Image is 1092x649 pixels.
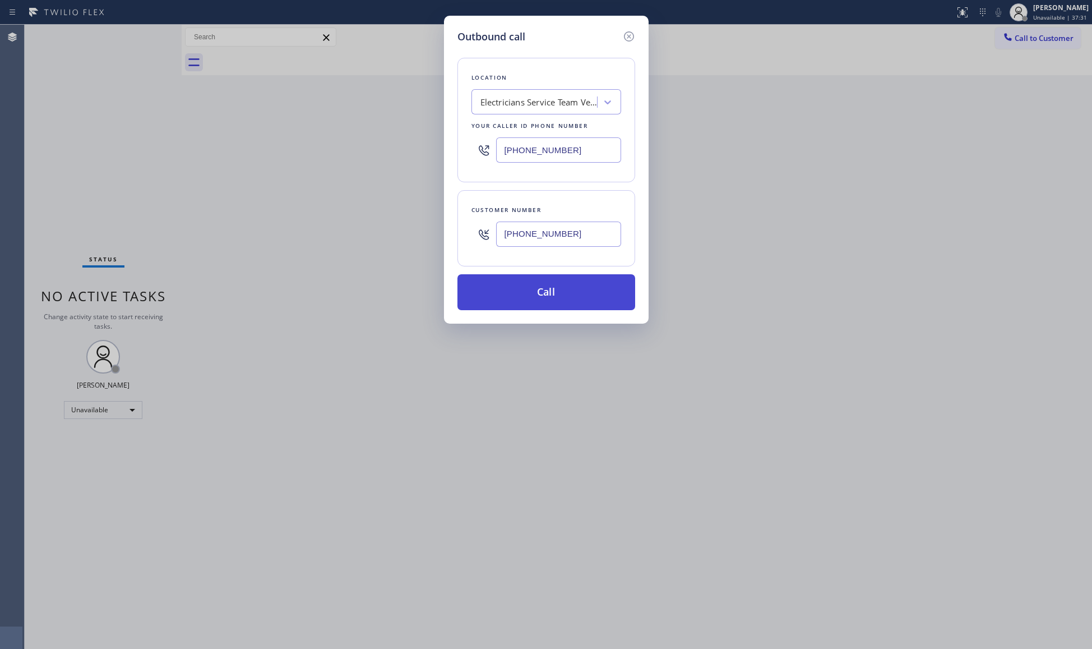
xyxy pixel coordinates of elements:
button: Call [457,274,635,310]
div: Your caller id phone number [471,120,621,132]
input: (123) 456-7890 [496,137,621,163]
div: Location [471,72,621,84]
h5: Outbound call [457,29,525,44]
div: Electricians Service Team Ventura [480,96,598,109]
div: Customer number [471,204,621,216]
input: (123) 456-7890 [496,222,621,247]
